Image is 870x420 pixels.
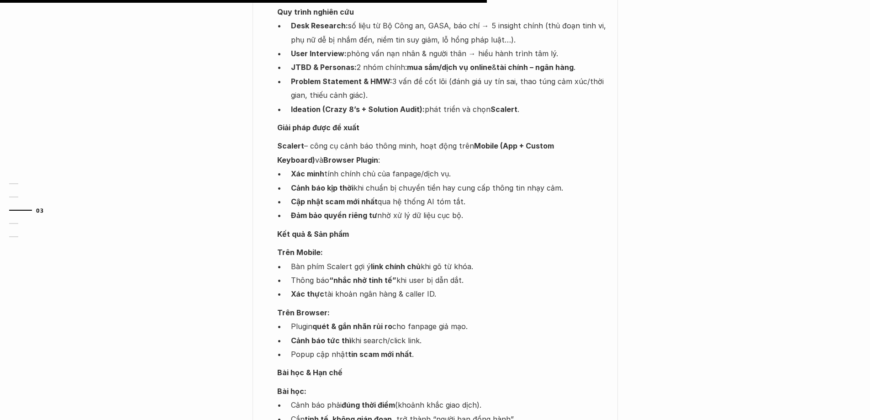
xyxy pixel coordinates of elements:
[277,139,609,167] p: – công cụ cảnh báo thông minh, hoạt động trên và :
[291,169,324,178] strong: Xác minh
[277,123,359,132] strong: Giải pháp được đề xuất
[9,205,53,216] a: 03
[323,155,378,165] strong: Browser Plugin
[490,105,517,114] strong: Scalert
[277,387,306,396] strong: Bài học:
[291,319,609,333] p: Plugin cho fanpage giả mạo.
[291,63,357,72] strong: JTBD & Personas:
[291,289,324,298] strong: Xác thực
[291,334,609,347] p: khi search/click link.
[291,183,353,192] strong: Cảnh báo kịp thời
[36,207,43,213] strong: 03
[291,102,609,116] p: phát triển và chọn .
[291,105,425,114] strong: Ideation (Crazy 8’s + Solution Audit):
[291,77,392,86] strong: Problem Statement & HMW:
[291,260,609,273] p: Bàn phím Scalert gợi ý khi gõ từ khóa.
[277,368,343,377] strong: Bài học & Hạn chế
[496,63,574,72] strong: tài chính – ngân hàng
[291,336,351,345] strong: Cảnh báo tức thì
[291,167,609,181] p: tính chính chủ của fanpage/dịch vụ.
[407,63,492,72] strong: mua sắm/dịch vụ online
[342,400,395,409] strong: đúng thời điểm
[277,248,323,257] strong: Trên Mobile:
[291,195,609,208] p: qua hệ thống AI tóm tắt.
[277,141,556,164] strong: Mobile (App + Custom Keyboard)
[291,398,609,412] p: Cảnh báo phải (khoảnh khắc giao dịch).
[291,21,348,30] strong: Desk Research:
[291,74,609,102] p: 3 vấn đề cốt lõi (đánh giá uy tín sai, thao túng cảm xúc/thời gian, thiếu cảnh giác).
[291,287,609,301] p: tài khoản ngân hàng & caller ID.
[291,19,609,47] p: số liệu từ Bộ Công an, GASA, báo chí → 5 insight chính (thủ đoạn tinh vi, phụ nữ dễ bị nhắm đến, ...
[291,273,609,287] p: Thông báo khi user bị dẫn dắt.
[312,322,392,331] strong: quét & gắn nhãn rủi ro
[291,181,609,195] p: khi chuẩn bị chuyển tiền hay cung cấp thông tin nhạy cảm.
[277,7,354,16] strong: Quy trình nghiên cứu
[291,60,609,74] p: 2 nhóm chính: & .
[371,262,421,271] strong: link chính chủ
[348,350,412,359] strong: tin scam mới nhất
[291,47,609,60] p: phỏng vấn nạn nhân & người thân → hiểu hành trình tâm lý.
[277,308,330,317] strong: Trên Browser:
[291,347,609,361] p: Popup cập nhật .
[291,211,377,220] strong: Đảm bảo quyền riêng tư
[291,49,347,58] strong: User Interview:
[291,197,378,206] strong: Cập nhật scam mới nhất
[277,141,304,150] strong: Scalert
[291,208,609,222] p: nhờ xử lý dữ liệu cục bộ.
[277,229,349,239] strong: Kết quả & Sản phẩm
[329,276,396,285] strong: “nhắc nhở tinh tế”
